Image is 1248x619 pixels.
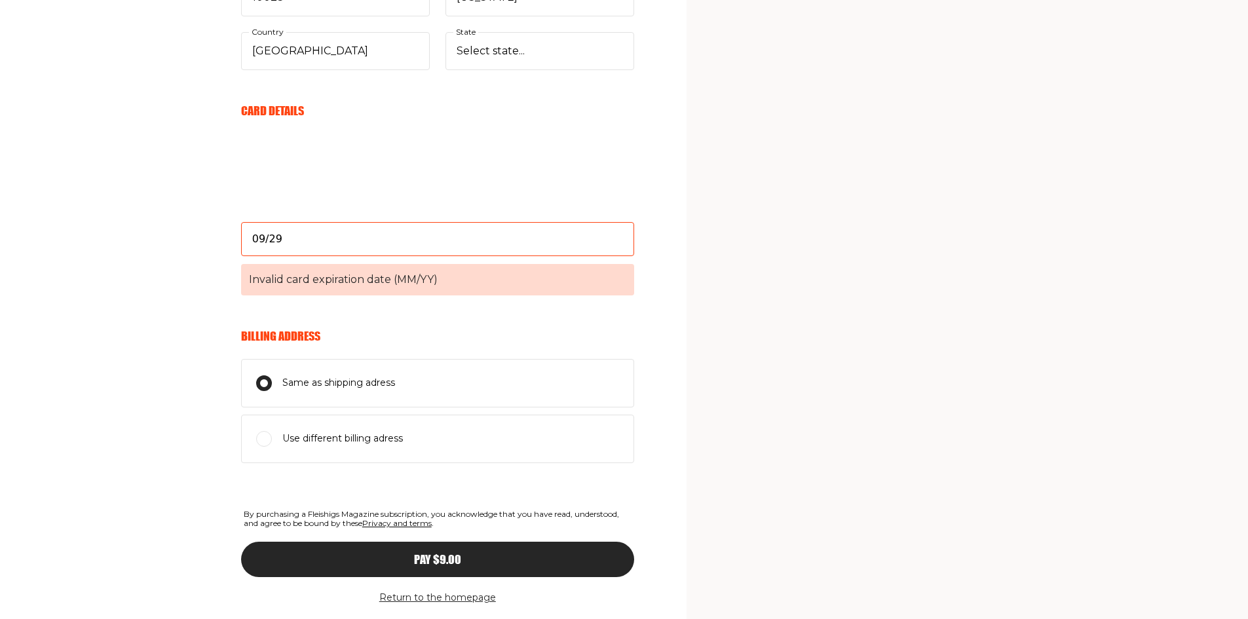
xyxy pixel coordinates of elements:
[241,103,634,118] h6: Card Details
[241,542,634,577] button: Pay $9.00
[241,178,634,276] iframe: cvv
[445,32,634,70] select: State
[241,32,430,70] select: Country
[241,264,634,295] span: Invalid card expiration date (MM/YY)
[249,25,286,39] label: Country
[241,222,634,256] input: Invalid card expiration date (MM/YY)
[256,431,272,447] input: Use different billing adress
[414,553,461,565] span: Pay $9.00
[241,507,634,531] span: By purchasing a Fleishigs Magazine subscription, you acknowledge that you have read, understood, ...
[282,375,395,391] span: Same as shipping adress
[256,375,272,391] input: Same as shipping adress
[241,329,634,343] h6: Billing Address
[362,518,432,528] a: Privacy and terms
[379,590,496,606] button: Return to the homepage
[241,133,634,231] iframe: card
[282,431,403,447] span: Use different billing adress
[453,25,478,39] label: State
